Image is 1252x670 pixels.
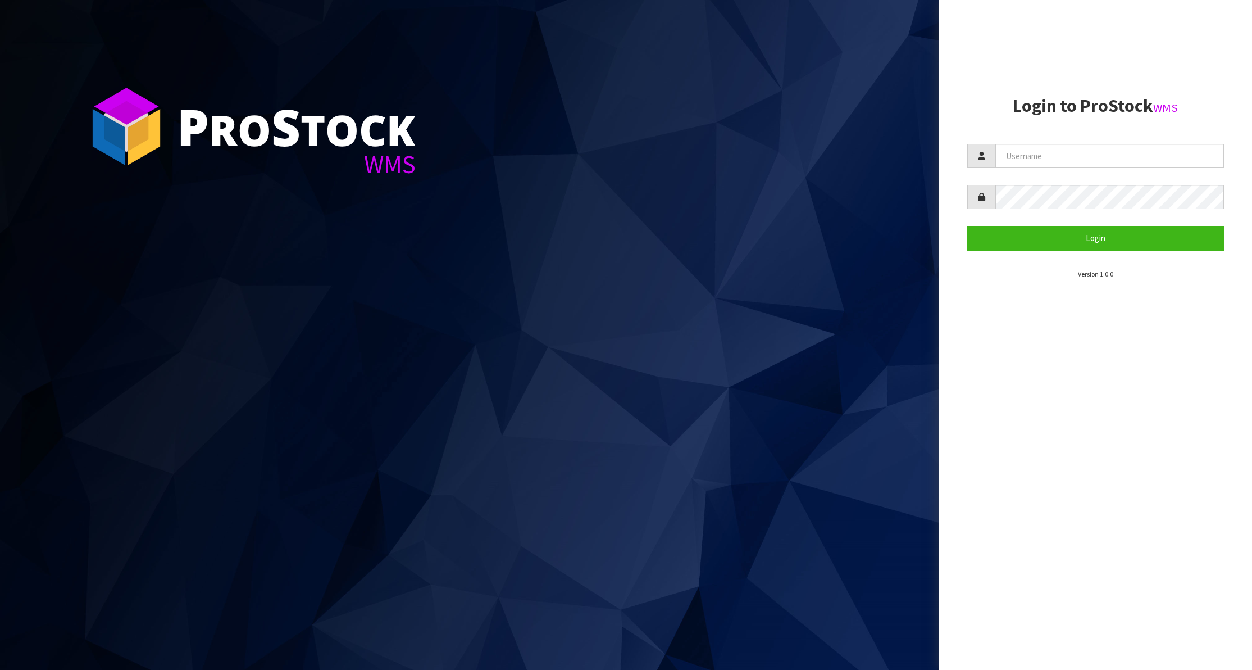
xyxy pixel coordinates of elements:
span: P [177,92,209,161]
small: Version 1.0.0 [1078,270,1113,278]
div: WMS [177,152,416,177]
input: Username [995,144,1224,168]
h2: Login to ProStock [967,96,1224,116]
span: S [271,92,301,161]
small: WMS [1153,101,1178,115]
img: ProStock Cube [84,84,169,169]
div: ro tock [177,101,416,152]
button: Login [967,226,1224,250]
